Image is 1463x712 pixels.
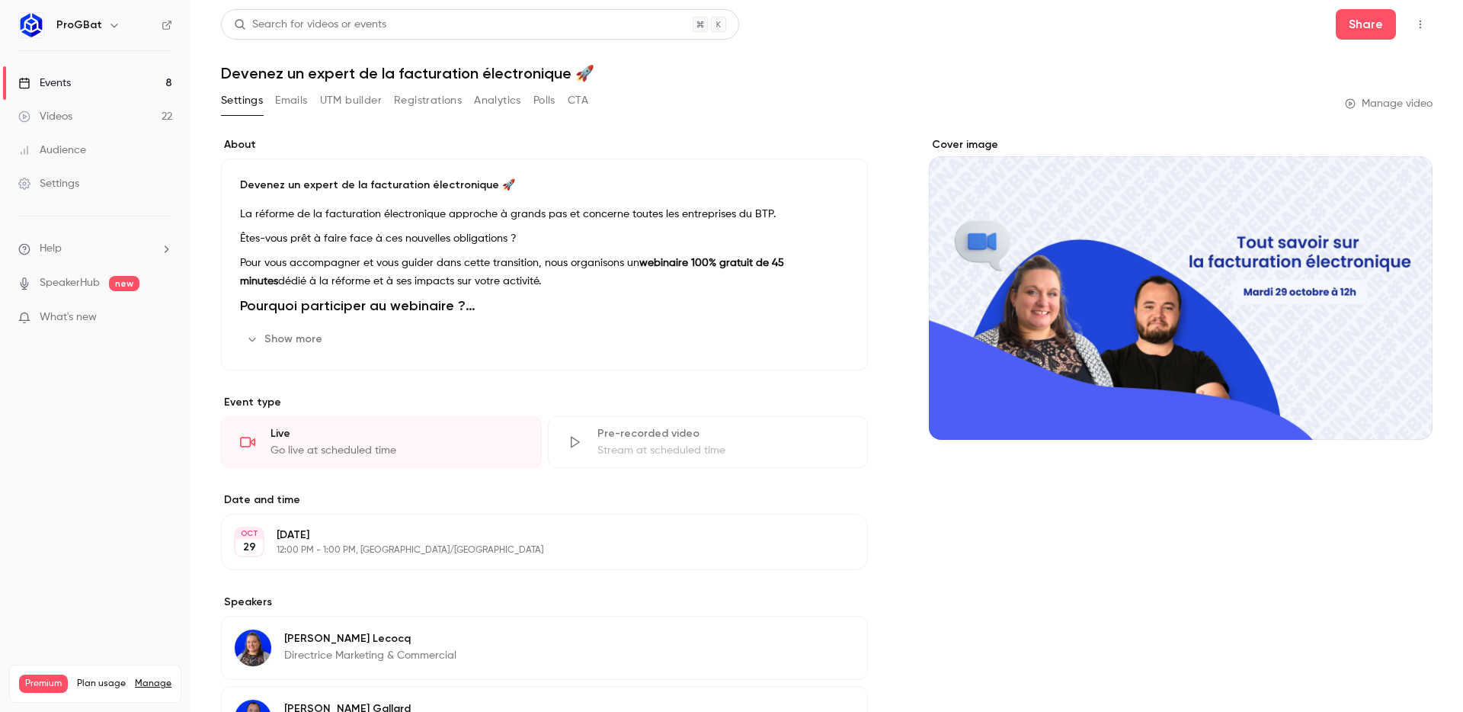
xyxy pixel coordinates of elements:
img: Elodie Lecocq [235,630,271,666]
div: Pre-recorded video [597,426,850,441]
img: ProGBat [19,13,43,37]
div: LiveGo live at scheduled time [221,416,542,468]
div: Stream at scheduled time [597,443,850,458]
div: Settings [18,176,79,191]
div: Events [18,75,71,91]
label: Cover image [929,137,1433,152]
button: CTA [568,88,588,113]
button: UTM builder [320,88,382,113]
div: Audience [18,143,86,158]
button: Analytics [474,88,521,113]
div: Videos [18,109,72,124]
button: Polls [533,88,555,113]
button: Settings [221,88,263,113]
p: [PERSON_NAME] Lecocq [284,631,456,646]
div: Pre-recorded videoStream at scheduled time [548,416,869,468]
span: Help [40,241,62,257]
a: SpeakerHub [40,275,100,291]
h1: Devenez un expert de la facturation électronique 🚀 [221,64,1433,82]
p: Event type [221,395,868,410]
span: Plan usage [77,678,126,690]
section: Cover image [929,137,1433,440]
label: About [221,137,868,152]
div: Elodie Lecocq[PERSON_NAME] LecocqDirectrice Marketing & Commercial [221,616,868,680]
p: Êtes-vous prêt à faire face à ces nouvelles obligations ? [240,229,849,248]
p: Pour vous accompagner et vous guider dans cette transition, nous organisons un dédié à la réforme... [240,254,849,290]
div: Live [271,426,523,441]
label: Speakers [221,595,868,610]
p: La réforme de la facturation électronique approche à grands pas et concerne toutes les entreprise... [240,205,849,223]
span: Premium [19,675,68,693]
div: OCT [235,528,263,539]
button: Show more [240,327,331,351]
li: help-dropdown-opener [18,241,172,257]
p: Devenez un expert de la facturation électronique 🚀 [240,178,849,193]
a: Manage video [1345,96,1433,111]
h1: Pourquoi participer au webinaire ? [240,297,849,315]
p: 12:00 PM - 1:00 PM, [GEOGRAPHIC_DATA]/[GEOGRAPHIC_DATA] [277,544,787,556]
label: Date and time [221,492,868,508]
button: Emails [275,88,307,113]
div: Search for videos or events [234,17,386,33]
p: 29 [243,540,256,555]
a: Manage [135,678,171,690]
p: Directrice Marketing & Commercial [284,648,456,663]
div: Go live at scheduled time [271,443,523,458]
span: What's new [40,309,97,326]
h6: ProGBat [56,18,102,33]
button: Registrations [394,88,462,113]
span: new [109,276,139,291]
button: Share [1336,9,1396,40]
p: [DATE] [277,528,787,543]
